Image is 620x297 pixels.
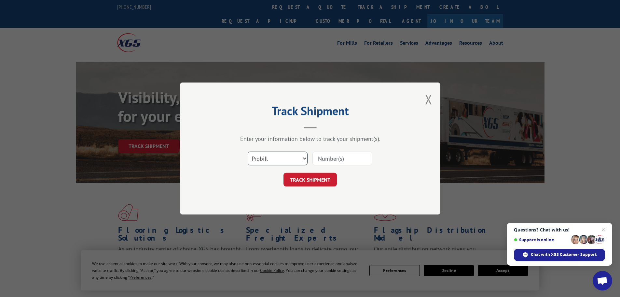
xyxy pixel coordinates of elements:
[531,252,597,258] span: Chat with XGS Customer Support
[213,135,408,142] div: Enter your information below to track your shipment(s).
[593,271,612,290] div: Open chat
[514,227,605,232] span: Questions? Chat with us!
[283,173,337,186] button: TRACK SHIPMENT
[599,226,607,234] span: Close chat
[425,91,432,108] button: Close modal
[312,152,372,165] input: Number(s)
[213,106,408,119] h2: Track Shipment
[514,249,605,261] div: Chat with XGS Customer Support
[514,237,569,242] span: Support is online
